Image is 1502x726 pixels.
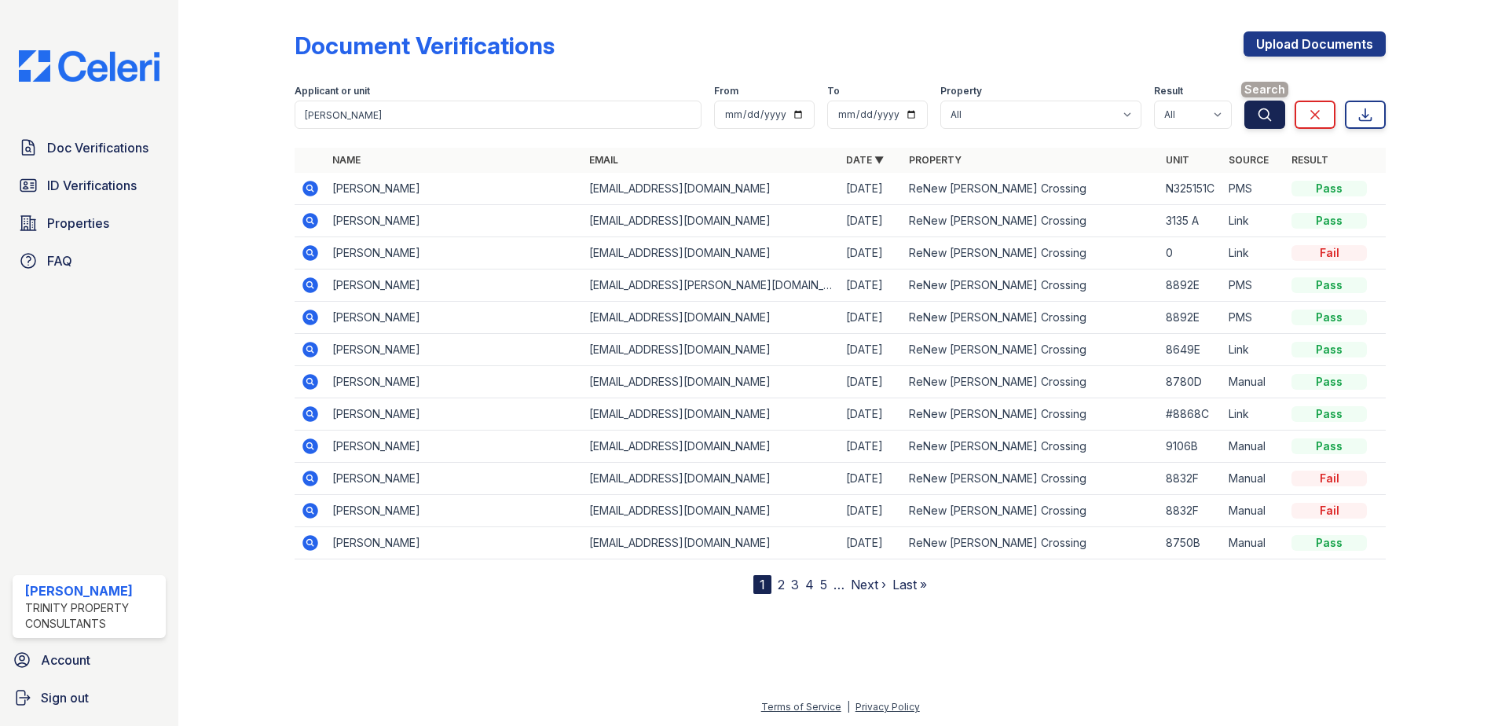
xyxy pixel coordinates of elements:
div: Pass [1291,535,1367,551]
div: Pass [1291,213,1367,229]
a: Source [1229,154,1269,166]
td: ReNew [PERSON_NAME] Crossing [903,205,1159,237]
div: Pass [1291,374,1367,390]
span: Sign out [41,688,89,707]
td: 0 [1159,237,1222,269]
td: [EMAIL_ADDRESS][DOMAIN_NAME] [583,302,840,334]
td: [DATE] [840,269,903,302]
div: Pass [1291,277,1367,293]
button: Search [1244,101,1285,129]
td: [EMAIL_ADDRESS][DOMAIN_NAME] [583,173,840,205]
span: FAQ [47,251,72,270]
td: N325151C [1159,173,1222,205]
div: Fail [1291,503,1367,519]
td: [DATE] [840,527,903,559]
a: Privacy Policy [855,701,920,713]
label: Property [940,85,982,97]
td: Manual [1222,366,1285,398]
td: Link [1222,334,1285,366]
td: ReNew [PERSON_NAME] Crossing [903,398,1159,431]
label: From [714,85,738,97]
td: [DATE] [840,495,903,527]
td: ReNew [PERSON_NAME] Crossing [903,463,1159,495]
td: [PERSON_NAME] [326,302,583,334]
td: [DATE] [840,302,903,334]
a: Unit [1166,154,1189,166]
a: Properties [13,207,166,239]
div: Fail [1291,245,1367,261]
td: ReNew [PERSON_NAME] Crossing [903,302,1159,334]
a: Account [6,644,172,676]
a: Terms of Service [761,701,841,713]
td: 8832F [1159,463,1222,495]
td: #8868C [1159,398,1222,431]
td: ReNew [PERSON_NAME] Crossing [903,269,1159,302]
div: Document Verifications [295,31,555,60]
input: Search by name, email, or unit number [295,101,702,129]
td: Link [1222,205,1285,237]
td: Link [1222,398,1285,431]
td: Link [1222,237,1285,269]
td: ReNew [PERSON_NAME] Crossing [903,334,1159,366]
td: [DATE] [840,237,903,269]
td: [EMAIL_ADDRESS][DOMAIN_NAME] [583,237,840,269]
td: 8750B [1159,527,1222,559]
td: Manual [1222,431,1285,463]
span: … [833,575,844,594]
img: CE_Logo_Blue-a8612792a0a2168367f1c8372b55b34899dd931a85d93a1a3d3e32e68fde9ad4.png [6,50,172,82]
a: Next › [851,577,886,592]
span: Account [41,651,90,669]
a: 2 [778,577,785,592]
a: ID Verifications [13,170,166,201]
a: Last » [892,577,927,592]
a: Sign out [6,682,172,713]
td: PMS [1222,173,1285,205]
td: [PERSON_NAME] [326,366,583,398]
div: Pass [1291,181,1367,196]
td: Manual [1222,463,1285,495]
td: [DATE] [840,205,903,237]
a: Result [1291,154,1328,166]
a: Name [332,154,361,166]
td: 8649E [1159,334,1222,366]
td: [PERSON_NAME] [326,205,583,237]
div: Pass [1291,310,1367,325]
td: [PERSON_NAME] [326,495,583,527]
td: [EMAIL_ADDRESS][DOMAIN_NAME] [583,334,840,366]
a: 5 [820,577,827,592]
div: [PERSON_NAME] [25,581,159,600]
td: [PERSON_NAME] [326,173,583,205]
td: [EMAIL_ADDRESS][DOMAIN_NAME] [583,527,840,559]
span: Search [1241,82,1288,97]
td: 8892E [1159,269,1222,302]
td: [PERSON_NAME] [326,398,583,431]
label: To [827,85,840,97]
a: 3 [791,577,799,592]
td: PMS [1222,302,1285,334]
td: PMS [1222,269,1285,302]
a: 4 [805,577,814,592]
td: [EMAIL_ADDRESS][PERSON_NAME][DOMAIN_NAME] [583,269,840,302]
td: ReNew [PERSON_NAME] Crossing [903,527,1159,559]
td: [DATE] [840,173,903,205]
td: [EMAIL_ADDRESS][DOMAIN_NAME] [583,205,840,237]
td: [PERSON_NAME] [326,463,583,495]
div: 1 [753,575,771,594]
td: 3135 A [1159,205,1222,237]
div: Trinity Property Consultants [25,600,159,632]
div: Pass [1291,342,1367,357]
td: [PERSON_NAME] [326,334,583,366]
td: [EMAIL_ADDRESS][DOMAIN_NAME] [583,463,840,495]
td: [DATE] [840,463,903,495]
td: ReNew [PERSON_NAME] Crossing [903,237,1159,269]
td: [PERSON_NAME] [326,269,583,302]
td: Manual [1222,495,1285,527]
span: Doc Verifications [47,138,148,157]
td: [EMAIL_ADDRESS][DOMAIN_NAME] [583,398,840,431]
label: Applicant or unit [295,85,370,97]
a: Date ▼ [846,154,884,166]
td: [DATE] [840,334,903,366]
td: ReNew [PERSON_NAME] Crossing [903,431,1159,463]
a: FAQ [13,245,166,277]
